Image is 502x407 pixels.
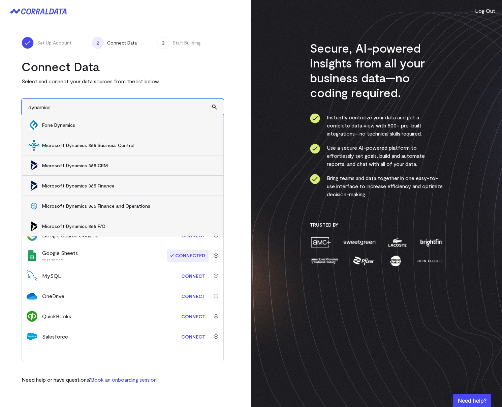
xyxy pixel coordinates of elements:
[310,255,339,267] img: amnh-5afada46.png
[310,113,320,123] img: ico-check-circle-4b19435c.svg
[178,310,209,323] a: Connect
[310,236,332,248] img: amc-0b11a8f1.png
[167,250,209,262] span: Connected
[214,314,218,319] img: trash-40e54a27.svg
[389,255,402,267] img: moon-juice-c312e729.png
[24,39,31,46] img: ico-check-white-5ff98cb1.svg
[310,144,443,168] li: Use a secure AI-powered platform to effortlessly set goals, build and automate reports, and chat ...
[92,37,104,49] span: 2
[42,203,217,209] span: Microsoft Dynamics 365 Finance and Operations
[42,122,217,128] span: Fone Dynamics
[42,257,78,262] p: test sheet
[42,272,61,280] div: MySQL
[29,201,39,211] img: Microsoft Dynamics 365 Finance and Operations
[22,77,224,85] p: Select and connect your data sources from the list below.
[42,162,217,169] span: Microsoft Dynamics 365 CRM
[22,99,224,115] input: Search and add other data sources
[310,144,320,154] img: ico-check-circle-4b19435c.svg
[157,37,169,49] span: 3
[29,120,39,130] img: Fone Dynamics
[107,39,137,46] span: Connect Data
[310,174,443,198] li: Bring teams and data together in one easy-to-use interface to increase efficiency and optimize de...
[214,334,218,339] img: trash-40e54a27.svg
[214,273,218,278] img: trash-40e54a27.svg
[27,250,37,261] img: google_sheets-5a4bad8e.svg
[29,221,39,232] img: Microsoft Dynamics 365 F/O
[310,113,443,138] li: Instantly centralize your data and get a complete data view with 500+ pre-built integrations—no t...
[352,255,376,267] img: pfizer-e137f5fc.png
[27,331,37,342] img: salesforce-aa4b4df5.svg
[178,330,209,343] a: Connect
[27,291,37,301] img: one_drive-b2ce2524.svg
[27,270,37,281] img: mysql-db9da2de.png
[214,253,218,258] img: trash-40e54a27.svg
[310,40,443,100] h3: Secure, AI-powered insights from all your business data—no coding required.
[387,236,407,248] img: lacoste-7a6b0538.png
[42,292,64,300] div: OneDrive
[310,174,320,184] img: ico-check-circle-4b19435c.svg
[42,312,71,320] div: QuickBooks
[91,376,158,383] a: Book an onboarding session.
[419,236,443,248] img: brightfin-a251e171.png
[310,222,443,228] h3: Trusted By
[29,140,39,151] img: Microsoft Dynamics 365 Business Central
[416,255,443,267] img: john-elliott-25751c40.png
[42,249,78,262] div: Google Sheets
[37,39,71,46] span: Set Up Account
[27,311,37,322] img: quickbooks-67797952.svg
[42,182,217,189] span: Microsoft Dynamics 365 Finance
[178,270,209,282] a: Connect
[42,223,217,230] span: Microsoft Dynamics 365 F/O
[178,290,209,302] a: Connect
[214,294,218,298] img: trash-40e54a27.svg
[42,142,217,149] span: Microsoft Dynamics 365 Business Central
[172,39,201,46] span: Start Building
[22,59,224,74] h2: Connect Data
[29,180,39,191] img: Microsoft Dynamics 365 Finance
[42,332,68,341] div: Salesforce
[475,7,495,15] button: Log Out
[343,236,376,248] img: sweetgreen-1d1fb32c.png
[29,160,39,171] img: Microsoft Dynamics 365 CRM
[22,376,158,384] p: Need help or have questions?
